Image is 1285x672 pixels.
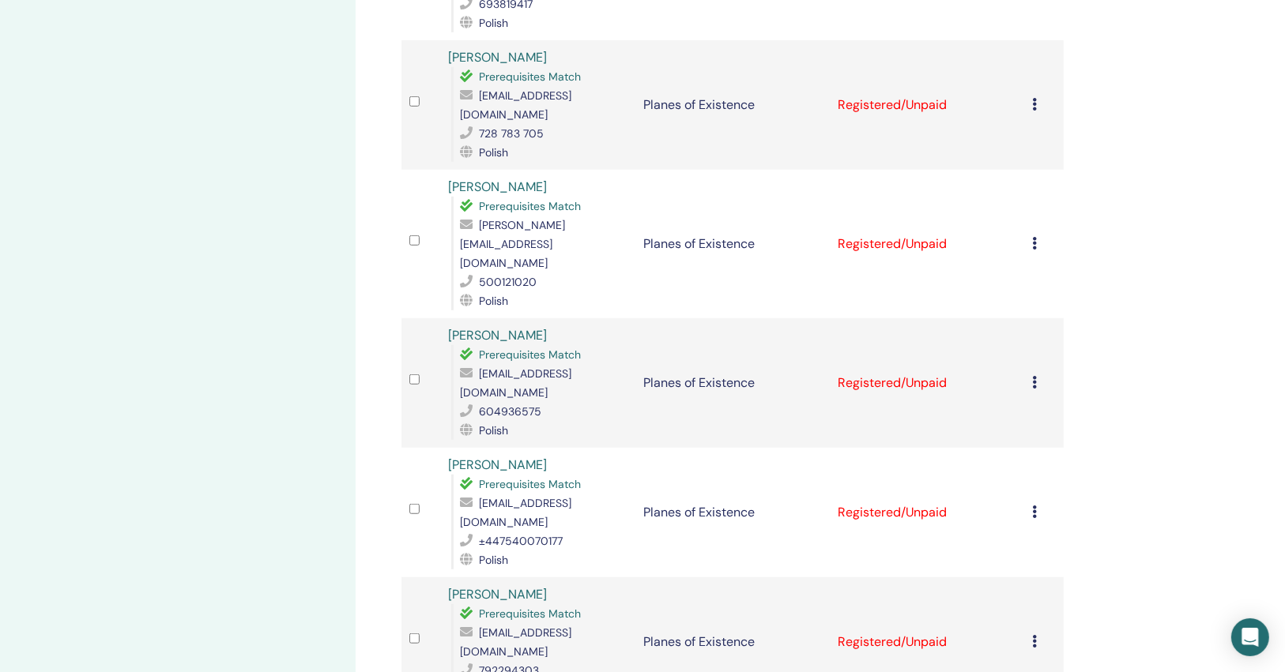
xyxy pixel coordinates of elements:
a: [PERSON_NAME] [448,456,547,473]
td: Planes of Existence [635,170,830,318]
span: Prerequisites Match [479,69,581,84]
span: Polish [479,16,508,30]
span: [PERSON_NAME][EMAIL_ADDRESS][DOMAIN_NAME] [460,218,565,270]
span: 500121020 [479,275,537,289]
td: Planes of Existence [635,40,830,170]
span: [EMAIL_ADDRESS][DOMAIN_NAME] [460,366,571,400]
span: Prerequisites Match [479,606,581,621]
span: Polish [479,423,508,437]
td: Planes of Existence [635,318,830,448]
span: [EMAIL_ADDRESS][DOMAIN_NAME] [460,496,571,529]
div: Open Intercom Messenger [1231,618,1269,656]
a: [PERSON_NAME] [448,49,547,66]
td: Planes of Existence [635,448,830,577]
span: Prerequisites Match [479,347,581,362]
span: ±447540070177 [479,534,563,548]
span: 728 783 705 [479,126,544,141]
span: Polish [479,294,508,308]
a: [PERSON_NAME] [448,586,547,603]
span: Polish [479,145,508,160]
span: 604936575 [479,404,541,419]
span: Prerequisites Match [479,199,581,213]
a: [PERSON_NAME] [448,327,547,344]
span: [EMAIL_ADDRESS][DOMAIN_NAME] [460,88,571,122]
span: [EMAIL_ADDRESS][DOMAIN_NAME] [460,625,571,659]
a: [PERSON_NAME] [448,178,547,195]
span: Polish [479,553,508,567]
span: Prerequisites Match [479,477,581,491]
